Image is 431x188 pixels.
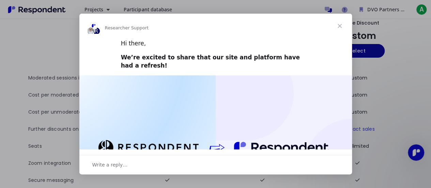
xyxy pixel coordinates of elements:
img: Melissa avatar [90,21,98,30]
div: Open conversation and reply [79,155,352,174]
span: Close [327,14,352,38]
b: We’re excited to share that our site and platform have had a refresh! [121,54,300,69]
div: Hi there, [121,40,310,48]
img: Justin avatar [87,27,95,35]
div: R [92,27,101,35]
span: Researcher Support [105,25,149,30]
span: Write a reply… [92,160,128,169]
